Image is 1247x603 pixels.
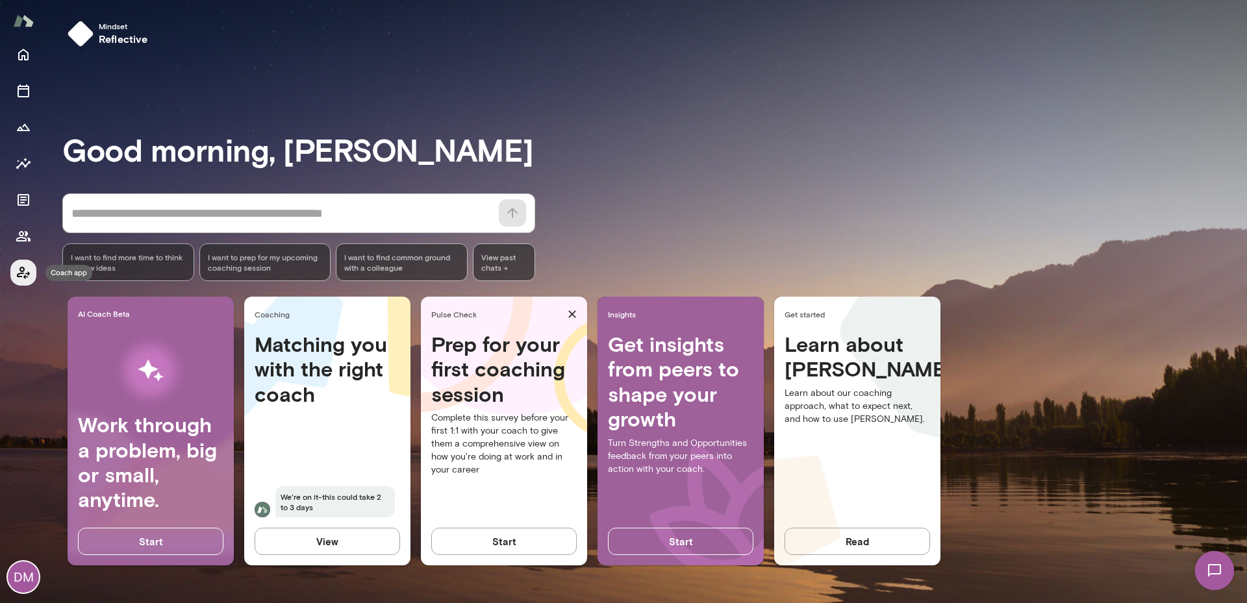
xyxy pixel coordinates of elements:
span: Coaching [255,309,405,319]
div: Coach app [45,265,92,281]
h4: Matching you with the right coach [255,332,400,406]
div: I want to find more time to think of new ideas [62,243,194,281]
img: AI Workflows [93,330,208,412]
div: I want to find common ground with a colleague [336,243,468,281]
button: Sessions [10,78,36,104]
button: Start [78,528,223,555]
img: mindset [68,21,94,47]
button: Coach app [10,260,36,286]
button: Read [785,528,930,555]
span: We're on it-this could take 2 to 3 days [275,486,395,517]
button: Mindsetreflective [62,16,158,52]
button: Members [10,223,36,249]
div: DM [8,561,39,593]
button: Start [431,528,577,555]
span: I want to find common ground with a colleague [344,252,459,273]
h4: Work through a problem, big or small, anytime. [78,412,223,512]
span: Get started [785,309,935,319]
div: I want to prep for my upcoming coaching session [199,243,331,281]
h6: reflective [99,31,148,47]
p: Learn about our coaching approach, what to expect next, and how to use [PERSON_NAME]. [785,387,930,426]
span: Mindset [99,21,148,31]
button: Insights [10,151,36,177]
h3: Good morning, [PERSON_NAME] [62,131,1247,167]
h4: Prep for your first coaching session [431,332,577,406]
span: Insights [608,309,759,319]
button: Growth Plan [10,114,36,140]
p: Turn Strengths and Opportunities feedback from your peers into action with your coach. [608,437,753,476]
span: I want to find more time to think of new ideas [71,252,186,273]
span: View past chats -> [473,243,535,281]
h4: Learn about [PERSON_NAME] [785,332,930,382]
button: Home [10,42,36,68]
button: View [255,528,400,555]
h4: Get insights from peers to shape your growth [608,332,753,432]
button: Start [608,528,753,555]
p: Complete this survey before your first 1:1 with your coach to give them a comprehensive view on h... [431,412,577,476]
img: Mento [13,8,34,33]
span: Pulse Check [431,309,562,319]
span: I want to prep for my upcoming coaching session [208,252,323,273]
button: Documents [10,187,36,213]
span: AI Coach Beta [78,308,229,319]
